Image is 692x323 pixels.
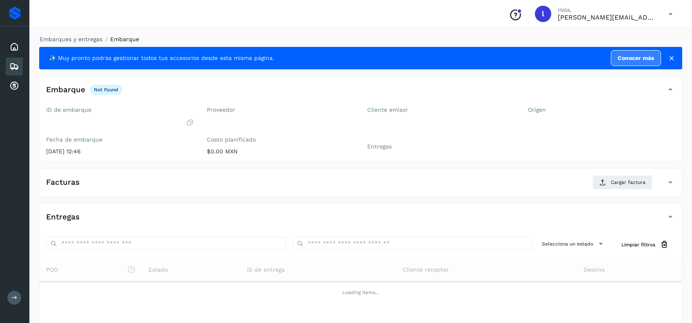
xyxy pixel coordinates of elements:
nav: breadcrumb [39,35,682,44]
button: Limpiar filtros [615,237,675,252]
label: Proveedor [207,106,355,113]
span: Estado [149,265,168,274]
label: Costo planificado [207,136,355,143]
span: Destino [583,265,605,274]
label: Cliente emisor [367,106,515,113]
h4: Facturas [46,178,80,187]
p: [DATE] 12:46 [46,148,194,155]
span: Embarque [110,36,139,42]
a: Embarques y entregas [40,36,102,42]
button: Selecciona un estado [539,237,608,250]
div: Cuentas por cobrar [6,77,23,95]
label: Fecha de embarque [46,136,194,143]
td: Loading items... [40,282,682,303]
div: Entregas [40,210,682,230]
span: ID de entrega [247,265,285,274]
p: not found [94,87,118,93]
div: Inicio [6,38,23,56]
label: Entregas [367,143,515,150]
span: Limpiar filtros [621,241,655,248]
div: FacturasCargar factura [40,175,682,196]
label: Origen [528,106,676,113]
h4: Entregas [46,212,80,222]
p: Hola, [558,7,656,13]
label: ID de embarque [46,106,194,113]
div: Embarques [6,58,23,75]
span: ✨ Muy pronto podrás gestionar todos tus accesorios desde esta misma página. [49,54,274,62]
span: Cargar factura [611,179,645,186]
a: Conocer más [611,50,661,66]
span: POD [46,265,135,274]
button: Cargar factura [592,175,652,190]
h4: Embarque [46,85,85,95]
div: Embarquenot found [40,83,682,103]
span: Cliente receptor [403,265,449,274]
p: lorena.rojo@serviciosatc.com.mx [558,13,656,21]
p: $0.00 MXN [207,148,355,155]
